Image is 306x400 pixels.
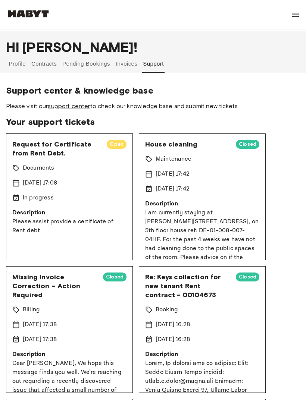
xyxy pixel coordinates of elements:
span: Open [107,141,127,148]
img: Habyt [6,10,51,18]
button: Invoices [115,55,138,73]
p: I am currently staying at [PERSON_NAME][STREET_ADDRESS], on 5th floor house ref: DE-01-008-007-04... [145,208,259,271]
p: [DATE] 17:42 [156,170,190,179]
p: [DATE] 16:28 [156,335,190,344]
p: Booking [156,305,178,314]
p: [DATE] 16:28 [156,320,190,329]
p: [DATE] 17:42 [156,185,190,193]
p: [DATE] 17:38 [23,335,57,344]
p: In progress [23,193,54,202]
p: [DATE] 17:38 [23,320,57,329]
span: Support center & knowledge base [6,85,300,96]
span: Re: Keys collection for new tenant Rent contract - 00104673 [145,273,230,299]
p: Documents [23,164,54,173]
p: Description [145,199,259,208]
div: user profile tabs [6,55,300,73]
span: Closed [236,141,259,148]
button: Support [142,55,165,73]
span: Closed [103,273,127,281]
p: Please assist provide a certificate of Rent debt [12,217,127,235]
a: support center [48,103,90,110]
span: Missing Invoice Correction – Action Required [12,273,97,299]
p: Description [12,208,127,217]
p: Maintenance [156,155,191,164]
p: [DATE] 17:08 [23,179,57,188]
button: Profile [8,55,27,73]
p: Description [12,350,127,359]
span: Your support tickets [6,116,300,127]
p: Description [145,350,259,359]
span: Hi [6,39,22,55]
button: Pending Bookings [62,55,111,73]
span: [PERSON_NAME] ! [22,39,137,55]
span: Closed [236,273,259,281]
span: House cleaning [145,140,230,149]
span: Request for Certificate from Rent Debt. [12,140,101,158]
span: Please visit our to check our knowledge base and submit new tickets. [6,102,300,110]
button: Contracts [31,55,58,73]
p: Billing [23,305,40,314]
